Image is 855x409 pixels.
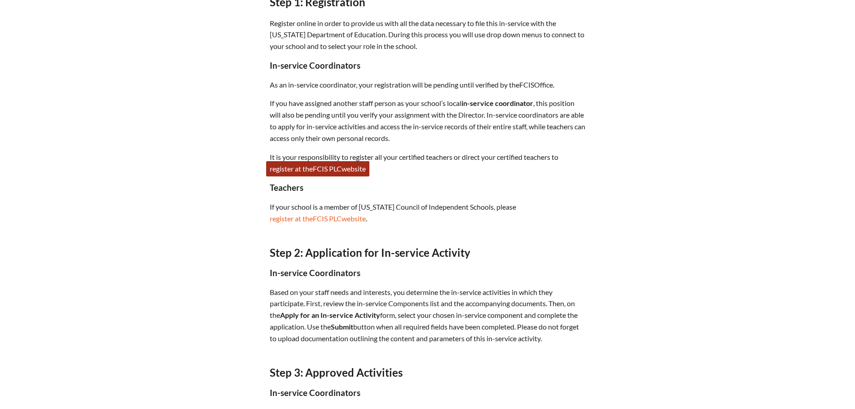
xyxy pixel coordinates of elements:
[266,211,369,226] a: register at theFCIS PLCwebsite
[270,268,586,278] h3: In-service Coordinators
[313,164,328,173] span: FCIS
[270,79,586,91] p: As an in-service coordinator, your registration will be pending until verified by the Office.
[313,214,328,223] span: FCIS
[270,366,586,379] h2: Step 3: Approved Activities
[270,18,586,53] p: Register online in order to provide us with all the data necessary to file this in-service with t...
[270,388,586,398] h3: In-service Coordinators
[270,151,586,175] p: It is your responsibility to register all your certified teachers or direct your certified teache...
[270,183,586,193] h3: Teachers
[280,311,380,319] strong: Apply for an In-service Activity
[270,246,586,259] h2: Step 2: Application for In-service Activity
[270,97,586,144] p: If you have assigned another staff person as your school’s local , this position will also be pen...
[270,286,586,344] p: Based on your staff needs and interests, you determine the in-service activities in which they pa...
[329,164,342,173] span: PLC
[331,322,353,331] strong: Submit
[270,61,586,70] h3: In-service Coordinators
[461,99,533,107] strong: in-service coordinator
[270,201,586,224] p: If your school is a member of [US_STATE] Council of Independent Schools, please .
[329,214,342,223] span: PLC
[266,161,369,176] a: register at theFCIS PLCwebsite
[519,80,534,89] span: FCIS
